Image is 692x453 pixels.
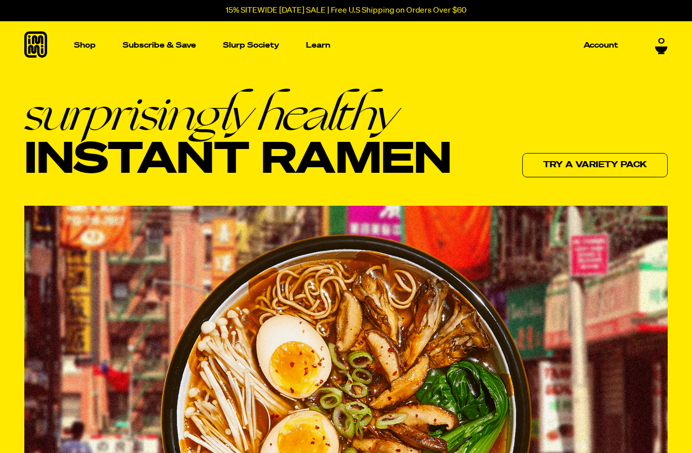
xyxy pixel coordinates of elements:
[522,153,668,177] a: Try a variety pack
[225,6,467,15] p: 15% SITEWIDE [DATE] SALE | Free U.S Shipping on Orders Over $60
[219,37,283,53] a: Slurp Society
[306,42,330,49] p: Learn
[24,90,451,137] em: surprisingly healthy
[70,21,622,69] nav: Main navigation
[70,21,100,69] a: Shop
[302,21,334,69] a: Learn
[655,37,668,54] a: 0
[580,37,622,53] a: Account
[658,37,665,46] span: 0
[24,90,451,184] h1: Instant Ramen
[123,42,196,49] p: Subscribe & Save
[119,37,200,53] a: Subscribe & Save
[584,42,618,49] p: Account
[223,42,279,49] p: Slurp Society
[74,42,96,49] p: Shop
